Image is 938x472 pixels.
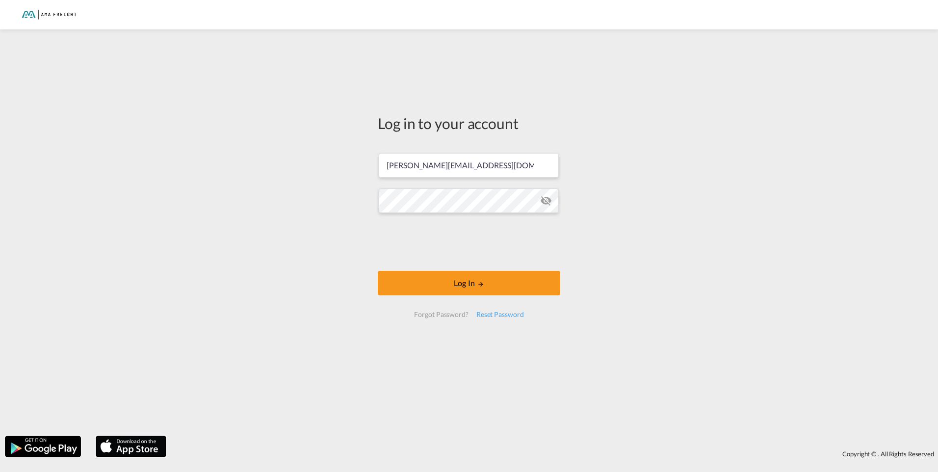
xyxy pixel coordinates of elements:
div: Forgot Password? [410,306,472,323]
div: Copyright © . All Rights Reserved [171,446,938,462]
md-icon: icon-eye-off [540,195,552,207]
img: apple.png [95,435,167,458]
img: google.png [4,435,82,458]
button: LOGIN [378,271,560,295]
div: Log in to your account [378,113,560,133]
div: Reset Password [472,306,528,323]
img: f843cad07f0a11efa29f0335918cc2fb.png [15,4,81,26]
input: Enter email/phone number [379,153,559,178]
iframe: reCAPTCHA [394,223,544,261]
